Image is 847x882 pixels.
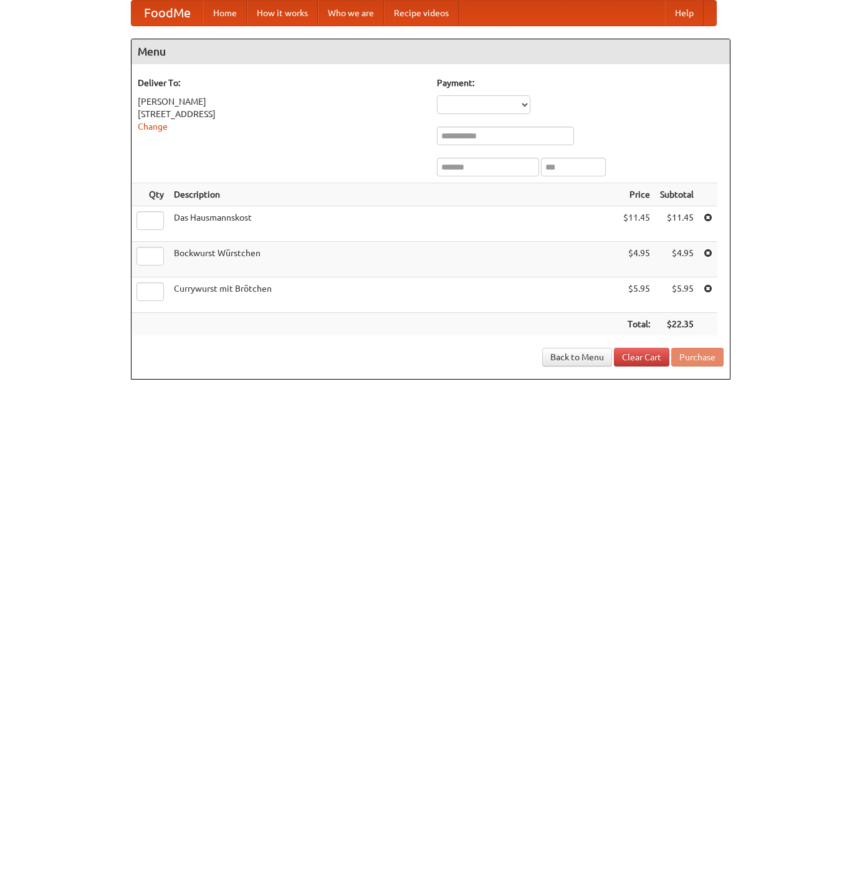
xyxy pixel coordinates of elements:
[618,183,655,206] th: Price
[665,1,704,26] a: Help
[618,277,655,313] td: $5.95
[169,277,618,313] td: Currywurst mit Brötchen
[655,277,699,313] td: $5.95
[655,242,699,277] td: $4.95
[614,348,669,367] a: Clear Cart
[671,348,724,367] button: Purchase
[132,1,203,26] a: FoodMe
[618,242,655,277] td: $4.95
[132,39,730,64] h4: Menu
[138,95,424,108] div: [PERSON_NAME]
[169,206,618,242] td: Das Hausmannskost
[655,313,699,336] th: $22.35
[384,1,459,26] a: Recipe videos
[169,183,618,206] th: Description
[437,77,724,89] h5: Payment:
[138,122,168,132] a: Change
[618,206,655,242] td: $11.45
[618,313,655,336] th: Total:
[655,183,699,206] th: Subtotal
[655,206,699,242] td: $11.45
[318,1,384,26] a: Who we are
[138,108,424,120] div: [STREET_ADDRESS]
[138,77,424,89] h5: Deliver To:
[132,183,169,206] th: Qty
[247,1,318,26] a: How it works
[203,1,247,26] a: Home
[542,348,612,367] a: Back to Menu
[169,242,618,277] td: Bockwurst Würstchen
